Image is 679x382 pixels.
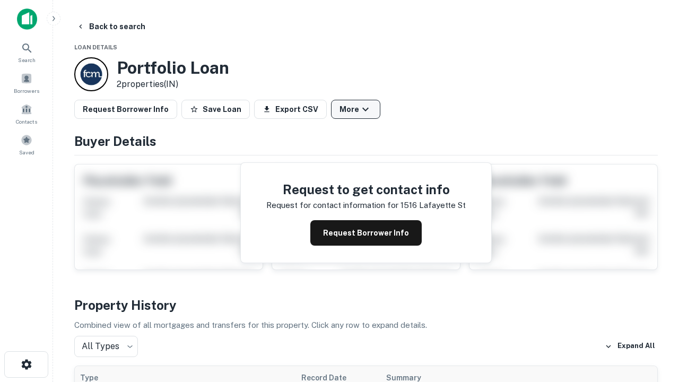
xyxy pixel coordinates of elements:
h4: Request to get contact info [266,180,466,199]
button: More [331,100,380,119]
h4: Property History [74,296,658,315]
span: Contacts [16,117,37,126]
h3: Portfolio Loan [117,58,229,78]
a: Contacts [3,99,50,128]
p: Combined view of all mortgages and transfers for this property. Click any row to expand details. [74,319,658,332]
p: 2 properties (IN) [117,78,229,91]
p: Request for contact information for [266,199,398,212]
a: Borrowers [3,68,50,97]
div: All Types [74,336,138,357]
button: Expand All [602,338,658,354]
h4: Buyer Details [74,132,658,151]
a: Saved [3,130,50,159]
iframe: Chat Widget [626,263,679,314]
button: Save Loan [181,100,250,119]
button: Request Borrower Info [74,100,177,119]
button: Back to search [72,17,150,36]
p: 1516 lafayette st [401,199,466,212]
span: Borrowers [14,86,39,95]
span: Saved [19,148,34,157]
img: capitalize-icon.png [17,8,37,30]
button: Request Borrower Info [310,220,422,246]
span: Loan Details [74,44,117,50]
span: Search [18,56,36,64]
a: Search [3,38,50,66]
button: Export CSV [254,100,327,119]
